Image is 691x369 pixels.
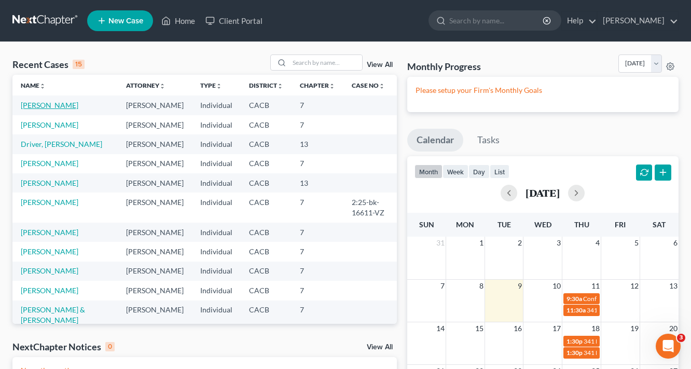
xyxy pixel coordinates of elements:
[566,337,583,345] span: 1:30p
[241,134,292,154] td: CACB
[126,81,165,89] a: Attorneyunfold_more
[241,173,292,193] td: CACB
[241,223,292,242] td: CACB
[192,242,241,261] td: Individual
[21,198,78,207] a: [PERSON_NAME]
[367,344,393,351] a: View All
[12,340,115,353] div: NextChapter Notices
[21,247,78,256] a: [PERSON_NAME]
[192,300,241,340] td: Individual
[677,334,685,342] span: 3
[407,60,481,73] h3: Monthly Progress
[200,11,268,30] a: Client Portal
[590,322,601,335] span: 18
[551,280,562,292] span: 10
[292,115,343,134] td: 7
[419,220,434,229] span: Sun
[241,281,292,300] td: CACB
[517,237,523,249] span: 2
[21,266,78,275] a: [PERSON_NAME]
[668,280,679,292] span: 13
[118,154,192,173] td: [PERSON_NAME]
[435,322,446,335] span: 14
[21,286,78,295] a: [PERSON_NAME]
[277,83,283,89] i: unfold_more
[21,120,78,129] a: [PERSON_NAME]
[595,237,601,249] span: 4
[574,220,589,229] span: Thu
[292,223,343,242] td: 7
[517,280,523,292] span: 9
[590,280,601,292] span: 11
[192,193,241,222] td: Individual
[156,11,200,30] a: Home
[379,83,385,89] i: unfold_more
[300,81,335,89] a: Chapterunfold_more
[118,300,192,340] td: [PERSON_NAME]
[200,81,222,89] a: Typeunfold_more
[21,159,78,168] a: [PERSON_NAME]
[416,85,670,95] p: Please setup your Firm's Monthly Goals
[118,134,192,154] td: [PERSON_NAME]
[241,242,292,261] td: CACB
[21,101,78,110] a: [PERSON_NAME]
[443,165,468,179] button: week
[598,11,678,30] a: [PERSON_NAME]
[435,237,446,249] span: 31
[192,173,241,193] td: Individual
[241,115,292,134] td: CACB
[562,11,597,30] a: Help
[108,17,143,25] span: New Case
[629,322,640,335] span: 19
[192,154,241,173] td: Individual
[241,154,292,173] td: CACB
[352,81,385,89] a: Case Nounfold_more
[118,262,192,281] td: [PERSON_NAME]
[587,306,680,314] span: 341 Hearing for [PERSON_NAME]
[566,349,583,357] span: 1:30p
[513,322,523,335] span: 16
[449,11,544,30] input: Search by name...
[468,129,509,152] a: Tasks
[292,134,343,154] td: 13
[633,237,640,249] span: 5
[629,280,640,292] span: 12
[292,281,343,300] td: 7
[192,115,241,134] td: Individual
[192,134,241,154] td: Individual
[474,322,485,335] span: 15
[73,60,85,69] div: 15
[192,262,241,281] td: Individual
[367,61,393,69] a: View All
[584,337,676,345] span: 341 Hearing for [PERSON_NAME]
[526,187,560,198] h2: [DATE]
[292,154,343,173] td: 7
[292,95,343,115] td: 7
[292,300,343,340] td: 7
[343,193,397,222] td: 2:25-bk-16611-VZ
[118,281,192,300] td: [PERSON_NAME]
[490,165,509,179] button: list
[105,342,115,351] div: 0
[456,220,474,229] span: Mon
[249,81,283,89] a: Districtunfold_more
[21,179,78,187] a: [PERSON_NAME]
[192,281,241,300] td: Individual
[216,83,222,89] i: unfold_more
[289,55,362,70] input: Search by name...
[556,237,562,249] span: 3
[12,58,85,71] div: Recent Cases
[584,349,676,357] span: 341 Hearing for [PERSON_NAME]
[668,322,679,335] span: 20
[118,193,192,222] td: [PERSON_NAME]
[118,242,192,261] td: [PERSON_NAME]
[21,81,46,89] a: Nameunfold_more
[159,83,165,89] i: unfold_more
[292,262,343,281] td: 7
[292,193,343,222] td: 7
[21,140,102,148] a: Driver, [PERSON_NAME]
[118,223,192,242] td: [PERSON_NAME]
[329,83,335,89] i: unfold_more
[566,295,582,303] span: 9:30a
[551,322,562,335] span: 17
